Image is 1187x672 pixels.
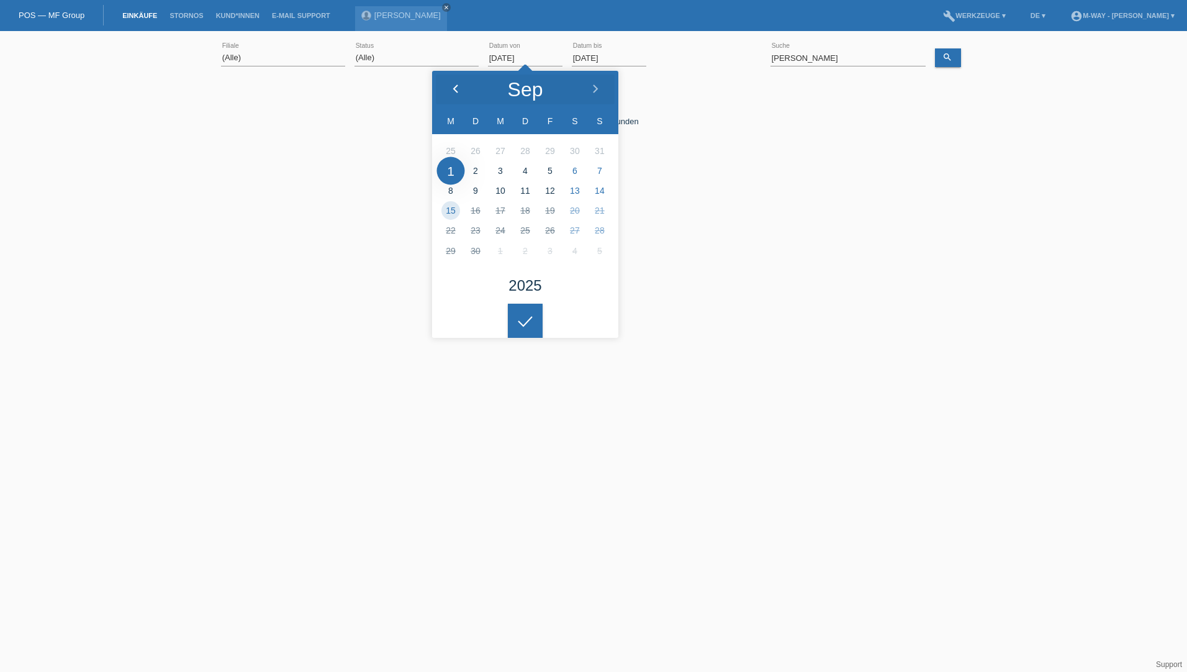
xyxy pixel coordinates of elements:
a: Stornos [163,12,209,19]
a: Einkäufe [116,12,163,19]
a: Support [1156,660,1182,669]
a: close [442,3,451,12]
a: account_circlem-way - [PERSON_NAME] ▾ [1064,12,1181,19]
div: Sep [508,79,543,99]
a: [PERSON_NAME] [374,11,441,20]
i: account_circle [1070,10,1083,22]
div: Keine Einkäufe gefunden [221,98,966,126]
a: POS — MF Group [19,11,84,20]
a: E-Mail Support [266,12,336,19]
div: 2025 [508,278,541,293]
i: close [443,4,449,11]
i: search [942,52,952,62]
i: build [943,10,955,22]
a: search [935,48,961,67]
a: buildWerkzeuge ▾ [937,12,1012,19]
a: DE ▾ [1024,12,1052,19]
a: Kund*innen [210,12,266,19]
